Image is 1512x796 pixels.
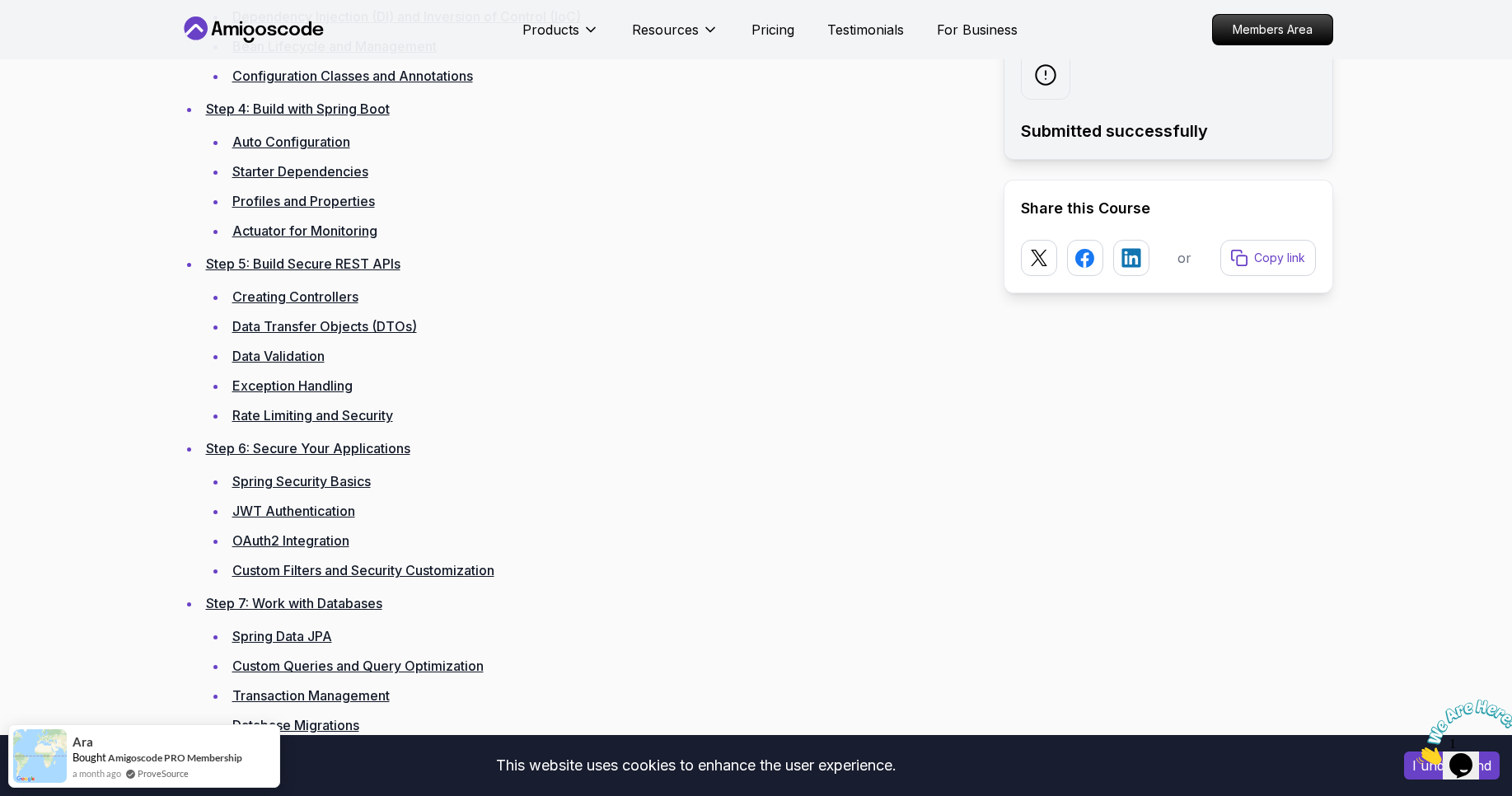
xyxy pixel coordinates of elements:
p: Resources [632,20,699,40]
p: Products [522,20,579,40]
img: Chat attention grabber [7,7,109,72]
a: JWT Authentication [232,503,355,519]
a: Configuration Classes and Annotations [232,68,473,84]
a: Testimonials [827,20,904,40]
a: Spring Security Basics [232,473,371,489]
button: Copy link [1220,240,1316,276]
button: Resources [632,20,719,53]
p: Copy link [1254,250,1305,266]
a: Profiles and Properties [232,193,375,209]
a: Actuator for Monitoring [232,222,377,239]
p: Members Area [1213,15,1332,44]
a: ProveSource [138,768,189,779]
button: Products [522,20,599,53]
div: This website uses cookies to enhance the user experience. [12,747,1379,784]
a: Database Migrations [232,717,359,733]
a: Starter Dependencies [232,163,368,180]
h2: Submitted successfully [1021,119,1316,143]
a: Members Area [1212,14,1333,45]
a: Custom Queries and Query Optimization [232,658,484,674]
a: Data Validation [232,348,325,364]
a: Custom Filters and Security Customization [232,562,494,578]
a: Transaction Management [232,687,390,704]
a: OAuth2 Integration [232,532,349,549]
span: Ara [73,735,93,749]
img: provesource social proof notification image [13,729,67,783]
span: 1 [7,7,13,21]
a: Step 5: Build Secure REST APIs [206,255,400,272]
a: Step 4: Build with Spring Boot [206,101,390,117]
p: or [1177,248,1191,268]
span: Bought [73,751,106,764]
a: Creating Controllers [232,288,358,305]
a: Auto Configuration [232,133,350,150]
a: Spring Data JPA [232,628,332,644]
h2: Share this Course [1021,197,1316,220]
a: Rate Limiting and Security [232,407,393,424]
span: a month ago [73,766,121,780]
a: For Business [937,20,1018,40]
a: Step 7: Work with Databases [206,595,382,611]
a: Amigoscode PRO Membership [108,752,242,764]
a: Data Transfer Objects (DTOs) [232,318,417,335]
a: Pricing [751,20,794,40]
a: Exception Handling [232,377,353,394]
a: Step 6: Secure Your Applications [206,440,410,457]
button: Accept cookies [1404,752,1500,780]
iframe: chat widget [1410,693,1512,771]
